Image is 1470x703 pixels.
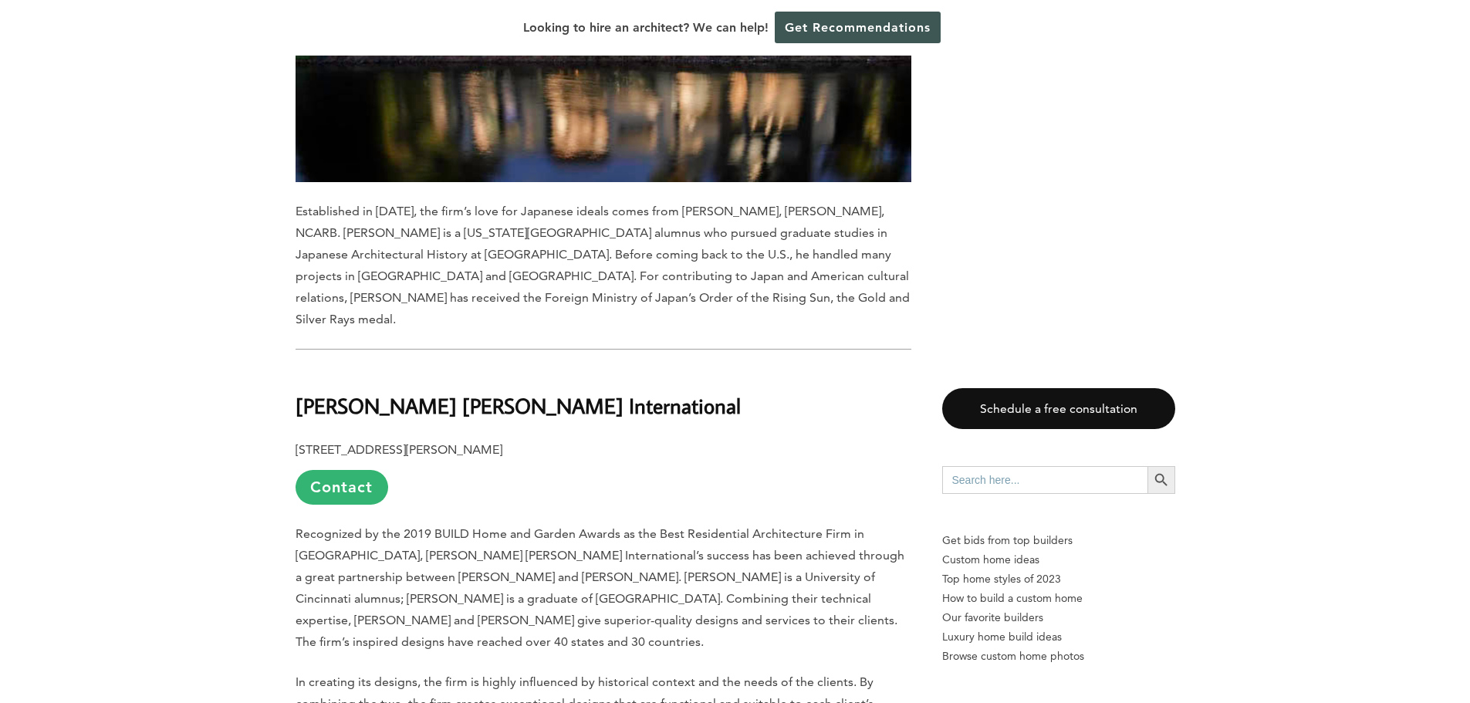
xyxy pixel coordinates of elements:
[1153,471,1170,488] svg: Search
[1174,592,1451,684] iframe: Drift Widget Chat Controller
[942,608,1175,627] a: Our favorite builders
[296,204,910,326] span: Established in [DATE], the firm’s love for Japanese ideals comes from [PERSON_NAME], [PERSON_NAME...
[296,392,741,419] b: [PERSON_NAME] [PERSON_NAME] International
[942,569,1175,589] a: Top home styles of 2023
[296,442,502,457] b: [STREET_ADDRESS][PERSON_NAME]
[296,470,388,505] a: Contact
[942,388,1175,429] a: Schedule a free consultation
[942,589,1175,608] a: How to build a custom home
[942,627,1175,647] a: Luxury home build ideas
[296,526,904,649] span: Recognized by the 2019 BUILD Home and Garden Awards as the Best Residential Architecture Firm in ...
[942,647,1175,666] a: Browse custom home photos
[942,550,1175,569] a: Custom home ideas
[942,466,1147,494] input: Search here...
[942,531,1175,550] p: Get bids from top builders
[775,12,941,43] a: Get Recommendations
